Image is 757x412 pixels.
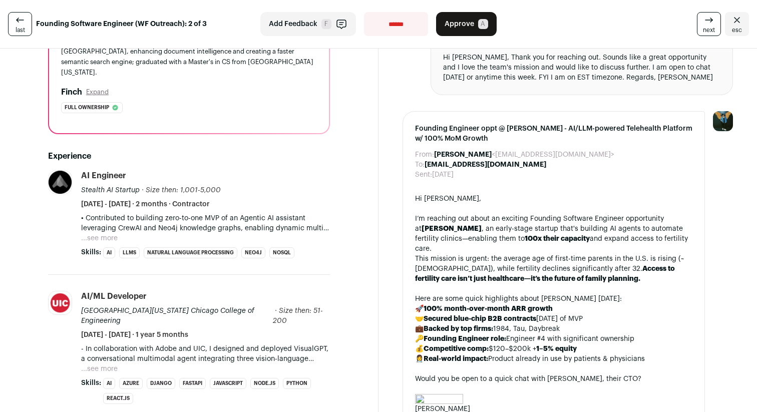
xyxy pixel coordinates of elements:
[103,393,133,404] li: React.js
[260,12,356,36] button: Add Feedback F
[61,36,317,78] div: Recently built VisualGPT with Adobe and led AI initiatives at [GEOGRAPHIC_DATA], enhancing docume...
[424,305,553,312] strong: 100% month-over-month ARR growth
[81,170,126,181] div: AI Engineer
[81,199,210,209] span: [DATE] - [DATE] · 2 months · Contractor
[81,344,330,364] p: - In collaboration with Adobe and UIC, I designed and deployed VisualGPT, a conversational multim...
[273,307,323,324] span: · Size then: 51-200
[425,161,546,168] b: [EMAIL_ADDRESS][DOMAIN_NAME]
[81,187,140,194] span: Stealth AI Startup
[422,225,482,232] strong: [PERSON_NAME]
[81,364,118,374] button: ...see more
[8,12,32,36] a: last
[697,12,721,36] a: next
[65,103,109,113] span: Full ownership
[415,394,463,404] img: AD_4nXfN_Wdbo-9dN62kpSIH8EszFLdSX9Ee2SmTdSe9uclOz2fvlvqi_K2NFv-j8qjgcrqPyhWTkoaG637ThTiP2dTyvP11O...
[415,294,692,304] div: Here are some quick highlights about [PERSON_NAME] [DATE]:
[415,195,481,202] span: Hi [PERSON_NAME],
[250,378,279,389] li: Node.js
[434,151,492,158] b: [PERSON_NAME]
[36,19,207,29] strong: Founding Software Engineer (WF Outreach): 2 of 3
[415,254,692,284] div: This mission is urgent: the average age of first-time parents in the U.S. is rising (~[DEMOGRAPHI...
[424,315,536,322] strong: Secured blue-chip B2B contracts
[103,247,115,258] li: AI
[415,170,432,180] dt: Sent:
[48,150,330,162] h2: Experience
[703,26,715,34] span: next
[415,214,692,254] div: I’m reaching out about an exciting Founding Software Engineer opportunity at , an early-stage sta...
[86,88,109,96] button: Expand
[179,378,206,389] li: FastAPI
[81,233,118,243] button: ...see more
[269,247,294,258] li: NoSQL
[210,378,246,389] li: JavaScript
[16,26,25,34] span: last
[415,344,692,354] li: 💰 $120–$200k +
[415,324,692,334] li: 💼 1984, Tau, Daybreak
[436,12,497,36] button: Approve A
[81,247,101,257] span: Skills:
[415,304,692,314] li: 🚀
[142,187,221,194] span: · Size then: 1,001-5,000
[81,378,101,388] span: Skills:
[434,150,614,160] dd: <[EMAIL_ADDRESS][DOMAIN_NAME]>
[478,19,488,29] span: A
[144,247,237,258] li: Natural Language Processing
[432,170,454,180] dd: [DATE]
[415,314,692,324] li: 🤝 [DATE] of MVP
[415,374,692,384] div: Would you be open to a quick chat with [PERSON_NAME], their CTO?
[119,247,140,258] li: LLMs
[415,354,692,364] li: 👩‍⚕️ Product already in use by patients & physicians
[49,171,72,194] img: 1093f7d8a10d9f2215cf8eb07940b2d83226729146a5f3e4357add30bbe542bf.jpg
[147,378,175,389] li: Django
[415,150,434,160] dt: From:
[424,325,493,332] strong: Backed by top firms:
[525,235,590,242] strong: 100x their capacity
[424,345,489,352] strong: Competitive comp:
[103,378,115,389] li: AI
[119,378,143,389] li: Azure
[713,111,733,131] img: 12031951-medium_jpg
[283,378,311,389] li: Python
[321,19,331,29] span: F
[61,86,82,98] h2: Finch
[49,291,72,314] img: 7b63bae68f37a415536fc30b4d41514d43030f2cd314063f404f6637cc10c3ca.jpg
[415,160,425,170] dt: To:
[443,53,720,83] div: Hi [PERSON_NAME], Thank you for reaching out. Sounds like a great opportunity and I love the team...
[424,355,488,362] strong: Real-world impact:
[445,19,474,29] span: Approve
[269,19,317,29] span: Add Feedback
[81,213,330,233] p: • Contributed to building zero-to-one MVP of an Agentic AI assistant leveraging CrewAI and Neo4j ...
[536,345,577,352] strong: 1–5% equity
[725,12,749,36] a: Close
[241,247,265,258] li: Neo4j
[424,335,506,342] strong: Founding Engineer role:
[732,26,742,34] span: esc
[81,291,147,302] div: AI/ML Developer
[415,124,692,144] span: Founding Engineer oppt @ [PERSON_NAME] - AI/LLM-powered Telehealth Platform w/ 100% MoM Growth
[81,330,188,340] span: [DATE] - [DATE] · 1 year 5 months
[81,307,254,324] span: [GEOGRAPHIC_DATA][US_STATE] Chicago College of Engineering
[415,334,692,344] li: 🔑 Engineer #4 with significant ownership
